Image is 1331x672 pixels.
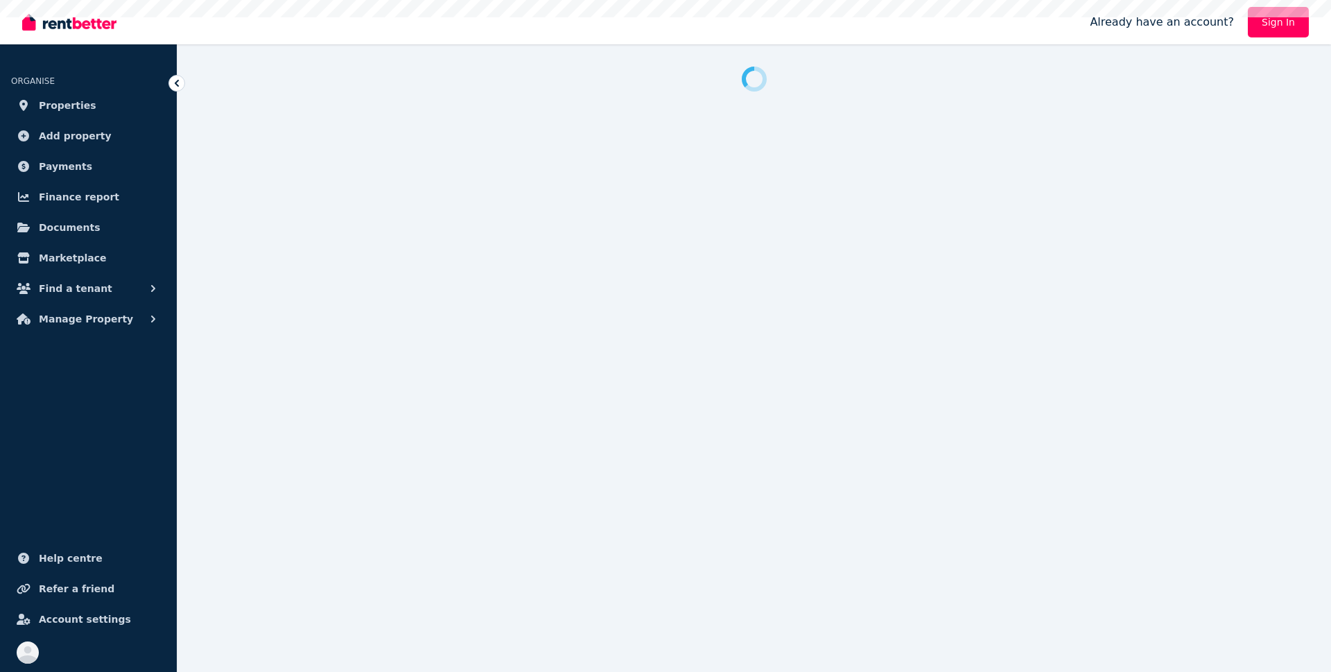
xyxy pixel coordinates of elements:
a: Documents [11,214,166,241]
span: Payments [39,158,92,175]
button: Manage Property [11,305,166,333]
a: Help centre [11,544,166,572]
span: Refer a friend [39,580,114,597]
span: Manage Property [39,311,133,327]
span: Find a tenant [39,280,112,297]
a: Marketplace [11,244,166,272]
a: Add property [11,122,166,150]
img: RentBetter [22,12,116,33]
span: Account settings [39,611,131,628]
span: ORGANISE [11,76,55,86]
span: Already have an account? [1090,14,1234,31]
a: Account settings [11,605,166,633]
button: Find a tenant [11,275,166,302]
a: Refer a friend [11,575,166,603]
a: Sign In [1248,7,1309,37]
a: Payments [11,153,166,180]
span: Add property [39,128,112,144]
span: Help centre [39,550,103,567]
span: Properties [39,97,96,114]
a: Finance report [11,183,166,211]
span: Finance report [39,189,119,205]
span: Documents [39,219,101,236]
span: Marketplace [39,250,106,266]
a: Properties [11,92,166,119]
